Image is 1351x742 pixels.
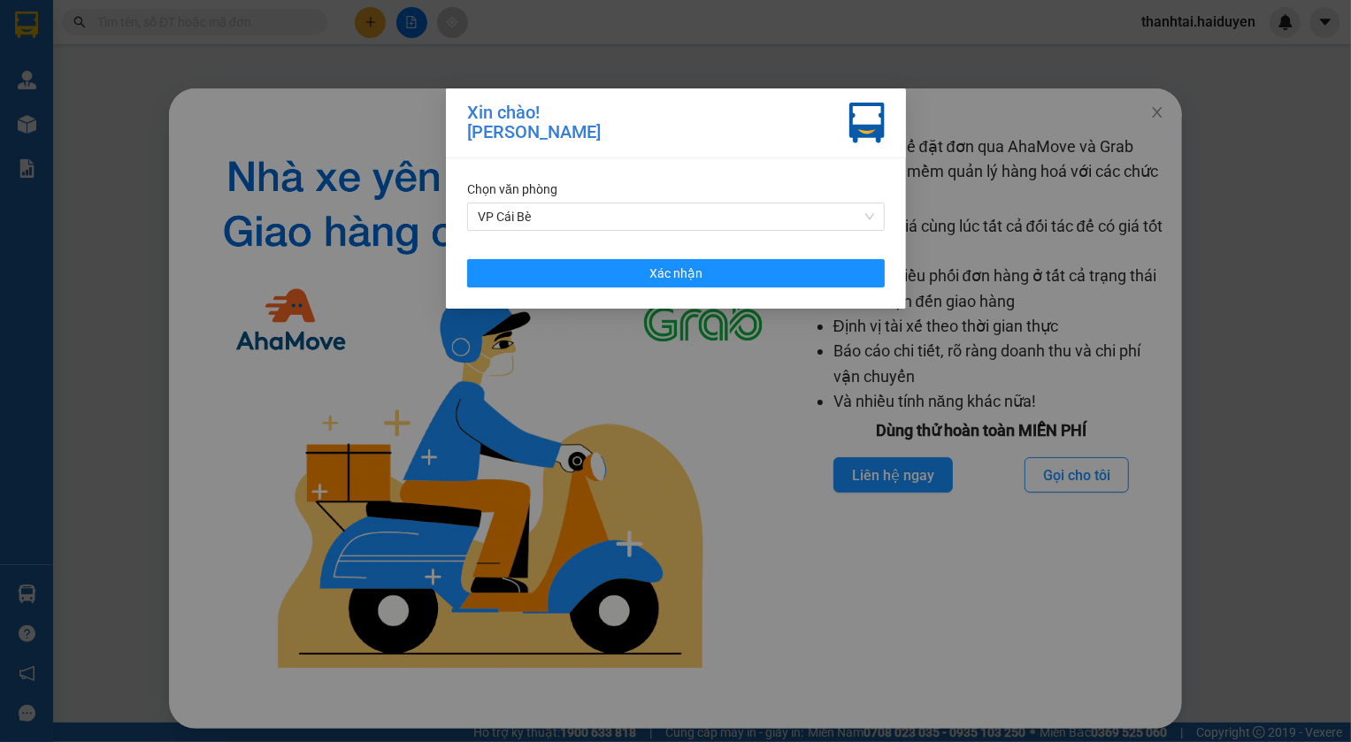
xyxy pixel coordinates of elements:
span: VP Cái Bè [478,203,874,230]
div: Chọn văn phòng [467,180,885,199]
div: Xin chào! [PERSON_NAME] [467,103,601,143]
img: vxr-icon [849,103,885,143]
span: Xác nhận [649,264,702,283]
button: Xác nhận [467,259,885,287]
